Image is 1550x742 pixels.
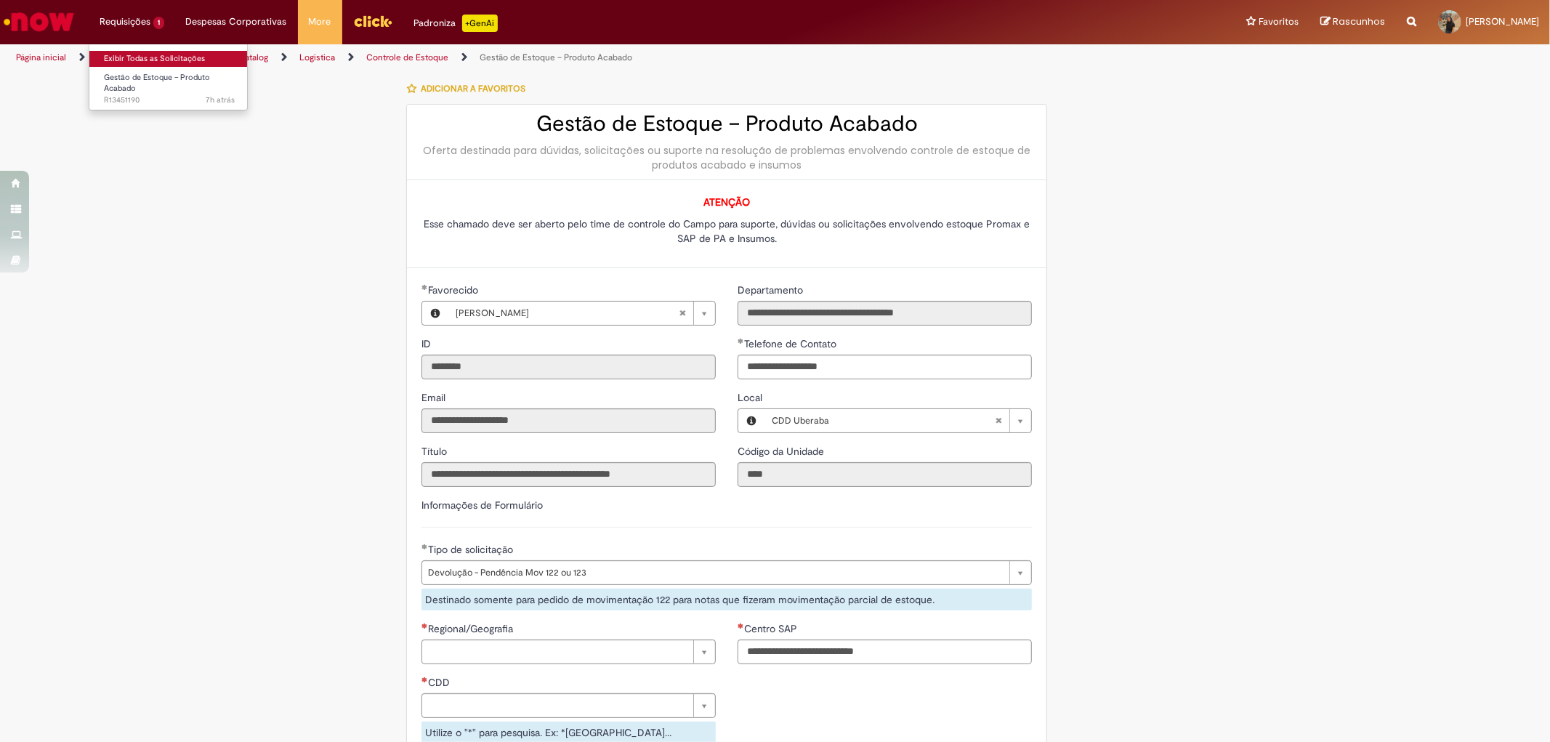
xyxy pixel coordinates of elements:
span: Obrigatório Preenchido [738,338,744,344]
span: Despesas Corporativas [186,15,287,29]
span: Favoritos [1259,15,1299,29]
span: Local [738,391,765,404]
ul: Requisições [89,44,248,110]
a: Limpar campo Regional/Geografia [421,640,716,664]
button: Favorecido, Visualizar este registro Ellen Cristina Abrahao Cezarini [422,302,448,325]
span: ATENÇÃO [703,195,750,209]
button: Local, Visualizar este registro CDD Uberaba [738,409,764,432]
input: Departamento [738,301,1032,326]
button: Adicionar a Favoritos [406,73,533,104]
span: [PERSON_NAME] [1466,15,1539,28]
span: Gestão de Estoque – Produto Acabado [104,72,210,94]
input: Email [421,408,716,433]
label: Somente leitura - Título [421,444,450,459]
input: ID [421,355,716,379]
a: CDD UberabaLimpar campo Local [764,409,1031,432]
label: Somente leitura - ID [421,336,434,351]
a: Página inicial [16,52,66,63]
span: Regional/Geografia [428,622,516,635]
span: Tipo de solicitação [428,543,516,556]
span: Necessários - Favorecido [428,283,481,297]
span: Somente leitura - Departamento [738,283,806,297]
a: Logistica [299,52,335,63]
p: Esse chamado deve ser aberto pelo time de controle do Campo para suporte, dúvidas ou solicitações... [421,217,1032,246]
h2: Gestão de Estoque – Produto Acabado [421,112,1032,136]
img: click_logo_yellow_360x200.png [353,10,392,32]
span: Centro SAP [744,622,800,635]
span: 7h atrás [206,94,235,105]
a: Rascunhos [1320,15,1385,29]
div: Oferta destinada para dúvidas, solicitações ou suporte na resolução de problemas envolvendo contr... [421,143,1032,172]
input: Título [421,462,716,487]
a: Exibir Todas as Solicitações [89,51,249,67]
img: ServiceNow [1,7,76,36]
span: Somente leitura - Código da Unidade [738,445,827,458]
span: [PERSON_NAME] [456,302,679,325]
span: More [309,15,331,29]
ul: Trilhas de página [11,44,1022,71]
label: Somente leitura - Email [421,390,448,405]
span: Requisições [100,15,150,29]
span: Somente leitura - Título [421,445,450,458]
span: Rascunhos [1333,15,1385,28]
a: Gestão de Estoque – Produto Acabado [480,52,632,63]
a: [PERSON_NAME]Limpar campo Favorecido [448,302,715,325]
span: Somente leitura - ID [421,337,434,350]
input: Telefone de Contato [738,355,1032,379]
span: Obrigatório Preenchido [421,544,428,549]
label: Informações de Formulário [421,499,543,512]
span: Necessários [421,623,428,629]
abbr: Limpar campo Local [988,409,1009,432]
span: Necessários [421,677,428,682]
div: Destinado somente para pedido de movimentação 122 para notas que fizeram movimentação parcial de ... [421,589,1032,610]
label: Somente leitura - Departamento [738,283,806,297]
span: CDD Uberaba [772,409,995,432]
label: Somente leitura - Código da Unidade [738,444,827,459]
span: R13451190 [104,94,235,106]
input: Centro SAP [738,640,1032,664]
span: Necessários [738,623,744,629]
time: 27/08/2025 09:48:42 [206,94,235,105]
span: Somente leitura - Email [421,391,448,404]
a: Aberto R13451190 : Gestão de Estoque – Produto Acabado [89,70,249,101]
abbr: Limpar campo Favorecido [671,302,693,325]
span: Devolução - Pendência Mov 122 ou 123 [428,561,1002,584]
div: Padroniza [414,15,498,32]
span: Telefone de Contato [744,337,839,350]
span: Adicionar a Favoritos [421,83,525,94]
span: Obrigatório Preenchido [421,284,428,290]
p: +GenAi [462,15,498,32]
span: CDD [428,676,453,689]
input: Código da Unidade [738,462,1032,487]
a: Controle de Estoque [366,52,448,63]
a: Limpar campo CDD [421,693,716,718]
span: 1 [153,17,164,29]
